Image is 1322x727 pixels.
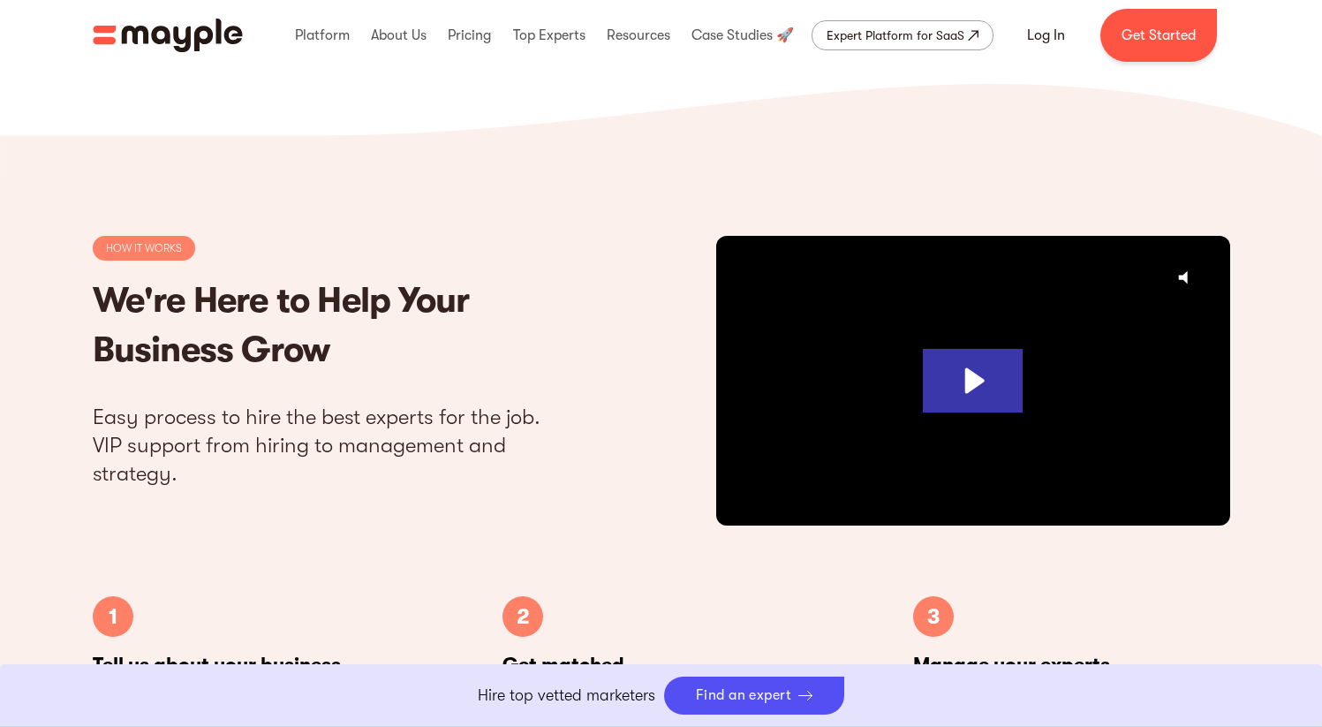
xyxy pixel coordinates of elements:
div: Platform [291,7,354,64]
div: Pricing [443,7,495,64]
h2: We're Here to Help Your Business Grow [93,276,582,375]
div: About Us [366,7,431,64]
p: Manage your experts [913,653,1230,678]
div: Resources [602,7,675,64]
a: Log In [1006,14,1086,57]
p: 3 [927,601,940,632]
p: HOW IT WORKS [106,240,182,256]
button: Click for sound [1165,254,1212,301]
a: Expert Platform for SaaS [812,20,993,50]
p: Get matched [502,653,820,678]
p: Tell us about your business [93,653,410,678]
img: Mayple logo [93,19,243,52]
p: Easy process to hire the best experts for the job. VIP support from hiring to management and stra... [93,403,582,488]
a: home [93,19,243,52]
div: Top Experts [509,7,590,64]
div: Expert Platform for SaaS [827,25,964,46]
p: 2 [517,601,530,632]
p: 1 [109,601,117,632]
iframe: Chat Widget [1234,642,1322,727]
a: Get Started [1100,9,1217,62]
button: Play Video: Mayple. Your Digital Marketing Home. [923,349,1024,413]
